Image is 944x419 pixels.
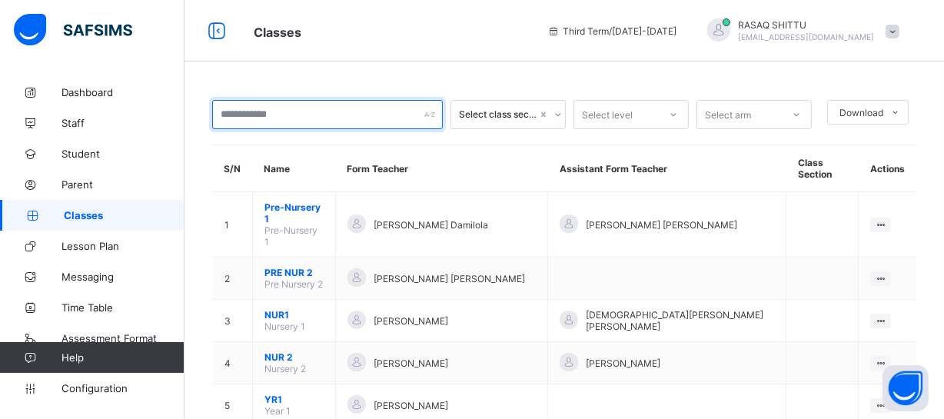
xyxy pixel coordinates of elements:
div: Select level [582,100,633,129]
td: 2 [213,258,253,300]
span: YR1 [264,394,324,405]
th: Assistant Form Teacher [548,145,786,192]
span: Help [61,351,184,364]
th: Actions [859,145,916,192]
span: [PERSON_NAME] Damilola [374,219,488,231]
td: 4 [213,342,253,384]
img: safsims [14,14,132,46]
span: [PERSON_NAME] [PERSON_NAME] [586,219,737,231]
span: NUR1 [264,309,324,321]
td: 1 [213,192,253,258]
span: Assessment Format [61,332,184,344]
div: Select arm [705,100,751,129]
span: [EMAIL_ADDRESS][DOMAIN_NAME] [738,32,874,42]
span: [PERSON_NAME] [374,400,448,411]
span: Pre Nursery 2 [264,278,323,290]
span: Student [61,148,184,160]
th: S/N [213,145,253,192]
span: [PERSON_NAME] [374,315,448,327]
div: RASAQSHITTU [692,18,907,44]
span: Time Table [61,301,184,314]
span: Download [839,107,883,118]
span: Nursery 1 [264,321,305,332]
span: NUR 2 [264,351,324,363]
span: RASAQ SHITTU [738,19,874,31]
th: Class Section [786,145,859,192]
span: Nursery 2 [264,363,306,374]
button: Open asap [883,365,929,411]
span: Parent [61,178,184,191]
span: Classes [254,25,301,40]
span: Configuration [61,382,184,394]
span: Messaging [61,271,184,283]
td: 3 [213,300,253,342]
th: Form Teacher [335,145,547,192]
span: Year 1 [264,405,291,417]
span: PRE NUR 2 [264,267,324,278]
span: [PERSON_NAME] [586,357,660,369]
span: Pre-Nursery 1 [264,201,324,224]
span: Lesson Plan [61,240,184,252]
span: Staff [61,117,184,129]
span: [DEMOGRAPHIC_DATA][PERSON_NAME] [PERSON_NAME] [586,309,774,332]
span: Dashboard [61,86,184,98]
span: [PERSON_NAME] [374,357,448,369]
span: Classes [64,209,184,221]
span: Pre-Nursery 1 [264,224,317,248]
div: Select class section [459,109,537,121]
span: [PERSON_NAME] [PERSON_NAME] [374,273,525,284]
th: Name [253,145,336,192]
span: session/term information [547,25,676,37]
